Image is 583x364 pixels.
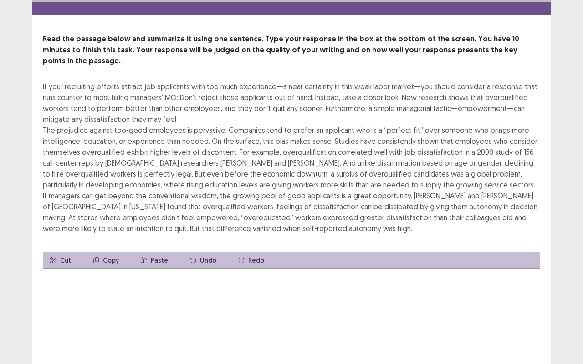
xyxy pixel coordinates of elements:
[43,252,78,268] button: Cut
[43,34,540,66] p: Read the passage below and summarize it using one sentence. Type your response in the box at the ...
[86,252,126,268] button: Copy
[133,252,175,268] button: Paste
[231,252,271,268] button: Redo
[43,81,540,234] div: If your recruiting efforts attract job applicants with too much experience—a near certainty in th...
[183,252,224,268] button: Undo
